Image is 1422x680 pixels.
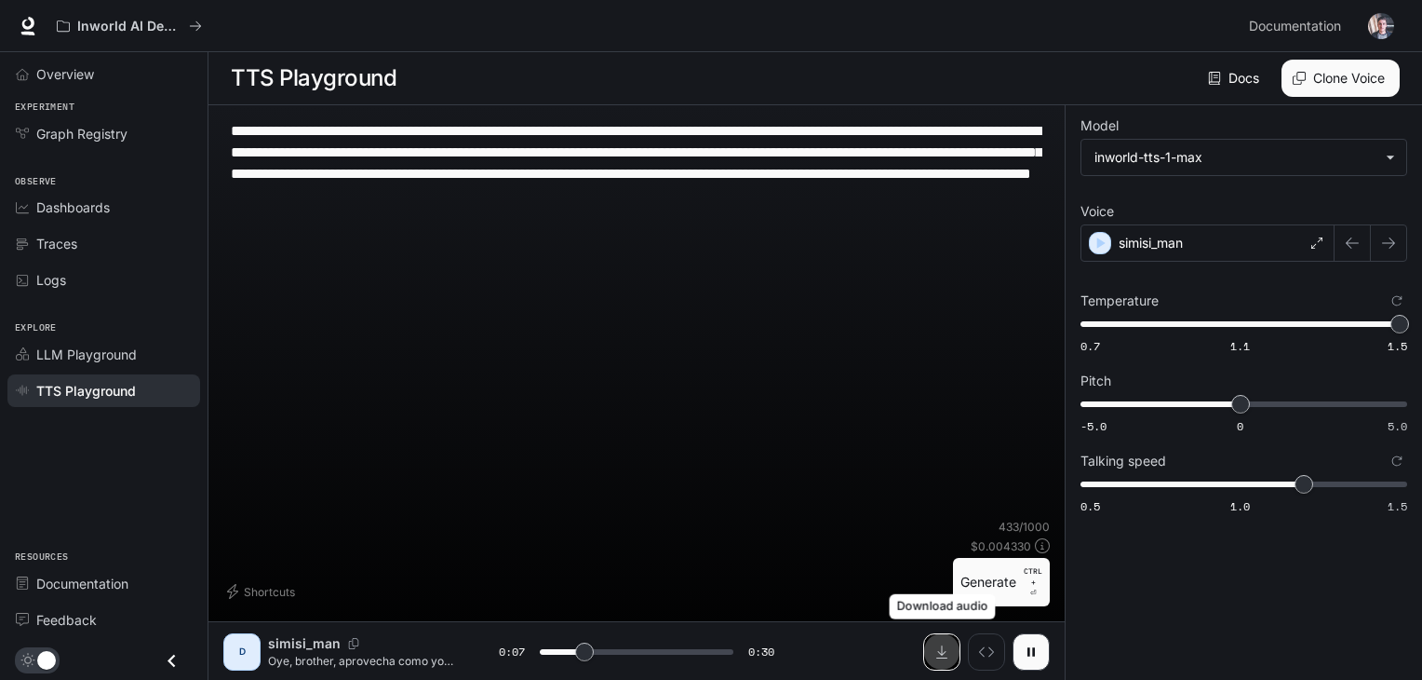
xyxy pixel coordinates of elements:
[1081,140,1406,175] div: inworld-tts-1-max
[36,270,66,290] span: Logs
[227,637,257,667] div: D
[1204,60,1267,97] a: Docs
[37,649,56,670] span: Dark mode toggle
[748,643,774,661] span: 0:30
[1387,451,1407,471] button: Reset to default
[36,381,136,401] span: TTS Playground
[1388,338,1407,354] span: 1.5
[1368,13,1394,39] img: User avatar
[1080,294,1159,307] p: Temperature
[36,345,137,364] span: LLM Playground
[1080,374,1111,388] p: Pitch
[971,538,1031,554] p: $ 0.004330
[7,227,200,260] a: Traces
[7,117,200,150] a: Graph Registry
[7,58,200,90] a: Overview
[1080,338,1100,354] span: 0.7
[1362,7,1400,45] button: User avatar
[36,197,110,217] span: Dashboards
[7,374,200,407] a: TTS Playground
[223,577,302,606] button: Shortcuts
[231,60,396,97] h1: TTS Playground
[1080,205,1114,218] p: Voice
[36,64,94,84] span: Overview
[1024,565,1042,588] p: CTRL +
[923,633,960,671] button: Download audio
[1388,418,1407,434] span: 5.0
[968,633,1005,671] button: Inspect
[7,264,200,296] a: Logs
[77,19,181,34] p: Inworld AI Demos
[1080,418,1107,434] span: -5.0
[1281,60,1400,97] button: Clone Voice
[36,610,97,630] span: Feedback
[268,653,454,669] p: Oye, brother, aprovecha como yo y pídete este kit completo por menos de veinte dólares! Te enseña...
[48,7,210,45] button: All workspaces
[1080,498,1100,514] span: 0.5
[7,338,200,371] a: LLM Playground
[890,594,996,619] div: Download audio
[1080,119,1119,132] p: Model
[1241,7,1355,45] a: Documentation
[1249,15,1341,38] span: Documentation
[341,638,367,649] button: Copy Voice ID
[1119,234,1183,252] p: simisi_man
[36,574,128,593] span: Documentation
[7,604,200,636] a: Feedback
[7,191,200,224] a: Dashboards
[151,642,193,680] button: Close drawer
[499,643,525,661] span: 0:07
[1230,338,1250,354] span: 1.1
[999,519,1050,535] p: 433 / 1000
[1094,148,1376,167] div: inworld-tts-1-max
[1387,291,1407,311] button: Reset to default
[1230,498,1250,514] span: 1.0
[1388,498,1407,514] span: 1.5
[953,558,1050,606] button: GenerateCTRL +⏎
[1024,565,1042,599] p: ⏎
[36,234,77,253] span: Traces
[7,567,200,600] a: Documentation
[36,124,127,143] span: Graph Registry
[268,634,341,653] p: simisi_man
[1080,455,1166,468] p: Talking speed
[1237,418,1243,434] span: 0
